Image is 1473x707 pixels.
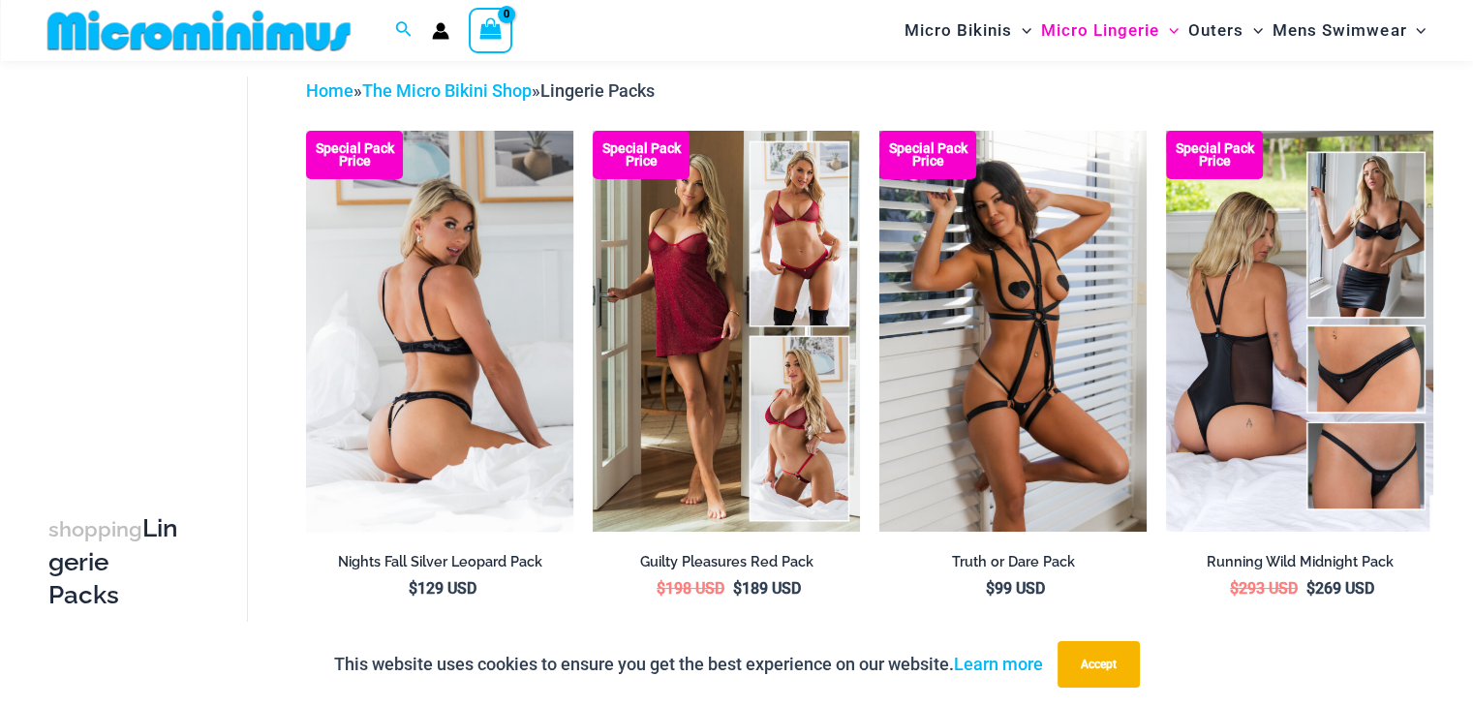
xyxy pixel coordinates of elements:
[306,553,573,571] h2: Nights Fall Silver Leopard Pack
[879,131,1147,532] a: Truth or Dare Black 1905 Bodysuit 611 Micro 07 Truth or Dare Black 1905 Bodysuit 611 Micro 06Trut...
[48,65,223,452] iframe: TrustedSite Certified
[1041,6,1159,55] span: Micro Lingerie
[593,131,860,532] img: Guilty Pleasures Red Collection Pack F
[657,579,724,598] bdi: 198 USD
[306,553,573,578] a: Nights Fall Silver Leopard Pack
[1406,6,1426,55] span: Menu Toggle
[1306,579,1315,598] span: $
[593,553,860,578] a: Guilty Pleasures Red Pack
[409,579,417,598] span: $
[905,6,1012,55] span: Micro Bikinis
[40,9,358,52] img: MM SHOP LOGO FLAT
[1243,6,1263,55] span: Menu Toggle
[879,142,976,168] b: Special Pack Price
[1273,6,1406,55] span: Mens Swimwear
[1058,641,1140,688] button: Accept
[733,579,742,598] span: $
[986,579,995,598] span: $
[1036,6,1183,55] a: Micro LingerieMenu ToggleMenu Toggle
[432,22,449,40] a: Account icon link
[362,80,532,101] a: The Micro Bikini Shop
[1159,6,1179,55] span: Menu Toggle
[593,142,690,168] b: Special Pack Price
[1166,131,1433,532] a: All Styles (1) Running Wild Midnight 1052 Top 6512 Bottom 04Running Wild Midnight 1052 Top 6512 B...
[1188,6,1243,55] span: Outers
[334,650,1043,679] p: This website uses cookies to ensure you get the best experience on our website.
[1183,6,1268,55] a: OutersMenu ToggleMenu Toggle
[409,579,476,598] bdi: 129 USD
[879,553,1147,571] h2: Truth or Dare Pack
[1306,579,1374,598] bdi: 269 USD
[1230,579,1239,598] span: $
[986,579,1045,598] bdi: 99 USD
[1166,553,1433,571] h2: Running Wild Midnight Pack
[306,131,573,532] a: Nights Fall Silver Leopard 1036 Bra 6046 Thong 09v2 Nights Fall Silver Leopard 1036 Bra 6046 Thon...
[469,8,513,52] a: View Shopping Cart, empty
[1012,6,1031,55] span: Menu Toggle
[657,579,665,598] span: $
[593,553,860,571] h2: Guilty Pleasures Red Pack
[593,131,860,532] a: Guilty Pleasures Red Collection Pack F Guilty Pleasures Red Collection Pack BGuilty Pleasures Red...
[879,553,1147,578] a: Truth or Dare Pack
[879,131,1147,532] img: Truth or Dare Black 1905 Bodysuit 611 Micro 07
[900,6,1036,55] a: Micro BikinisMenu ToggleMenu Toggle
[1268,6,1430,55] a: Mens SwimwearMenu ToggleMenu Toggle
[306,80,655,101] span: » »
[733,579,801,598] bdi: 189 USD
[395,18,413,43] a: Search icon link
[306,142,403,168] b: Special Pack Price
[306,131,573,532] img: Nights Fall Silver Leopard 1036 Bra 6046 Thong 11
[306,80,353,101] a: Home
[1166,142,1263,168] b: Special Pack Price
[954,654,1043,674] a: Learn more
[540,80,655,101] span: Lingerie Packs
[1230,579,1298,598] bdi: 293 USD
[897,3,1434,58] nav: Site Navigation
[1166,131,1433,532] img: All Styles (1)
[1166,553,1433,578] a: Running Wild Midnight Pack
[48,517,142,541] span: shopping
[48,512,179,611] h3: Lingerie Packs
